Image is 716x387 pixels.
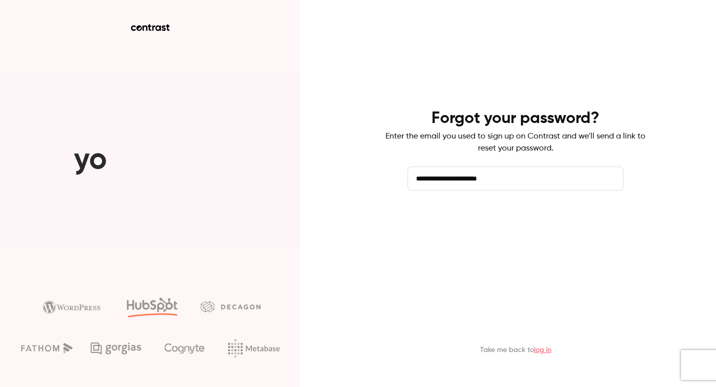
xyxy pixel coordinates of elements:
[431,108,599,128] h4: Forgot your password?
[385,130,645,154] p: Enter the email you used to sign up on Contrast and we'll send a link to reset your password.
[200,301,260,312] img: decagon
[534,346,551,353] a: log in
[407,206,623,230] button: Send reset email
[480,345,551,355] p: Take me back to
